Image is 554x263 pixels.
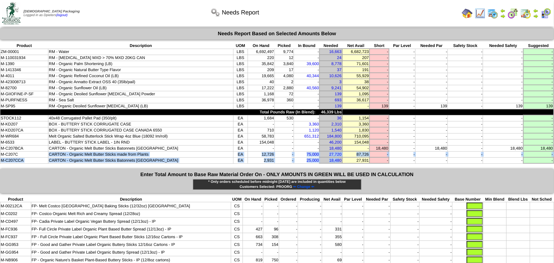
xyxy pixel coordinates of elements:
[389,115,416,121] td: -
[335,98,342,102] a: 693
[389,97,416,103] td: -
[48,91,233,97] td: RM - Organic Deoiled Sunflower [MEDICAL_DATA] Powder
[233,85,248,91] td: LBS
[319,43,342,49] th: Needed
[0,133,48,139] td: M-WR684
[274,151,294,157] td: -
[448,43,483,49] th: Safety Stock
[309,122,319,126] a: 3,360
[523,55,554,61] td: -
[523,61,554,67] td: -
[309,128,319,133] a: 1,120
[248,85,274,91] td: 17,222
[483,115,523,121] td: -
[0,121,48,127] td: M-KD207
[370,97,389,103] td: -
[370,91,389,97] td: -
[233,151,248,157] td: EA
[389,67,416,73] td: -
[520,8,531,19] img: calendarinout.gif
[248,127,274,133] td: 710
[523,151,554,157] td: -
[248,49,274,55] td: 6,692,497
[0,73,48,79] td: M-4011
[462,8,473,19] img: home.gif
[448,121,483,127] td: -
[342,133,370,139] td: 710,095
[370,61,389,67] td: -
[523,43,554,49] th: Suggested
[342,197,364,202] th: Par Level
[0,103,48,109] td: M-SP95
[523,115,554,121] td: -
[231,197,243,202] th: UOM
[483,97,523,103] td: -
[483,85,523,91] td: -
[233,127,248,133] td: EA
[483,91,523,97] td: -
[370,55,389,61] td: -
[523,157,554,163] td: -
[415,157,448,163] td: -
[263,197,279,202] th: Picked
[335,104,342,108] a: 139
[483,133,523,139] td: -
[233,97,248,103] td: LBS
[48,133,233,139] td: Melt Organic Salted Butterlock Stick Wrap 4oz Blue (18092 Im/roll)
[523,133,554,139] td: -
[274,43,294,49] th: Picked
[483,79,523,85] td: -
[415,121,448,127] td: -
[448,85,483,91] td: -
[248,139,274,145] td: 154,048
[487,8,498,19] img: calendarprod.gif
[389,91,416,97] td: -
[452,197,483,202] th: Base Number
[0,43,48,49] th: Product
[370,79,389,85] td: -
[342,121,370,127] td: 3,360
[370,73,389,79] td: -
[332,61,342,66] a: 8,778
[248,73,274,79] td: 19,665
[483,103,523,109] td: 139
[304,134,319,139] a: 651,312
[233,145,248,151] td: EA
[233,139,248,145] td: EA
[294,79,320,85] td: -
[248,43,274,49] th: On Hand
[364,197,390,202] th: Needed Par
[541,8,551,19] img: calendarcustomer.gif
[327,134,341,139] a: 184,800
[370,103,389,109] td: 139
[389,133,416,139] td: -
[389,139,416,145] td: -
[48,61,233,67] td: RM - Organic Palm Shortening (LB)
[448,97,483,103] td: -
[329,146,342,151] a: 18,480
[448,79,483,85] td: -
[523,73,554,79] td: -
[48,97,233,103] td: RM - Sea Salt
[274,55,294,61] td: 12
[248,103,274,109] td: -
[483,139,523,145] td: -
[448,133,483,139] td: -
[274,127,294,133] td: -
[448,139,483,145] td: -
[342,115,370,121] td: 1,154
[415,61,448,67] td: -
[415,67,448,73] td: -
[56,13,68,17] a: (logout)
[337,55,341,60] a: 24
[523,145,554,151] td: 18,480
[533,13,539,19] img: arrowright.gif
[48,121,233,127] td: BOX - BUTTERY STICK CORRUGATE CASE
[342,139,370,145] td: 154,048
[415,145,448,151] td: 18,480
[233,55,248,61] td: LBS
[448,55,483,61] td: -
[332,128,342,133] a: 1,540
[0,49,48,55] td: ZM-00001
[307,61,319,66] a: 39,600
